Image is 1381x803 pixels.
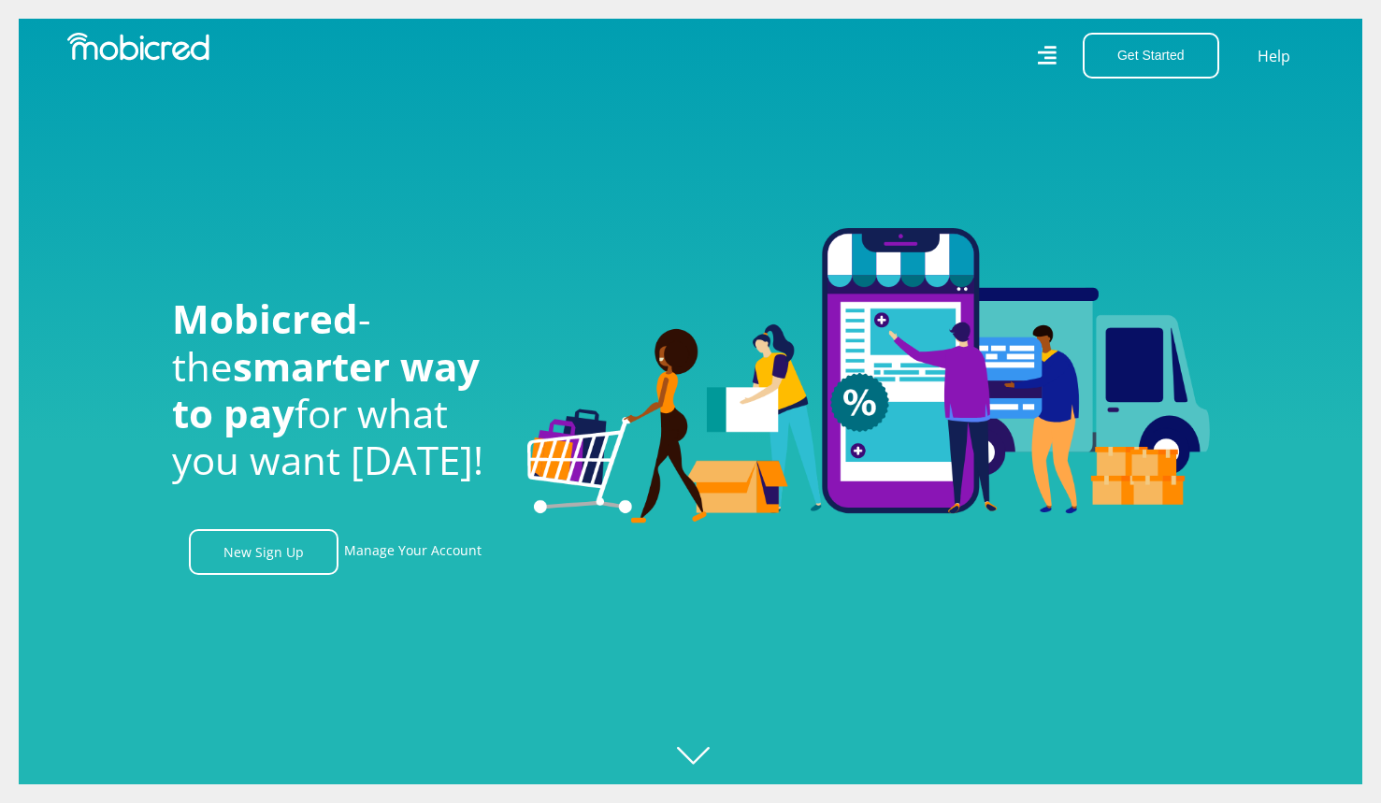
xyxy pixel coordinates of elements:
[172,295,499,484] h1: - the for what you want [DATE]!
[172,292,358,345] span: Mobicred
[67,33,209,61] img: Mobicred
[527,228,1210,523] img: Welcome to Mobicred
[344,529,482,575] a: Manage Your Account
[1083,33,1219,79] button: Get Started
[172,339,480,439] span: smarter way to pay
[189,529,338,575] a: New Sign Up
[1257,44,1291,68] a: Help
